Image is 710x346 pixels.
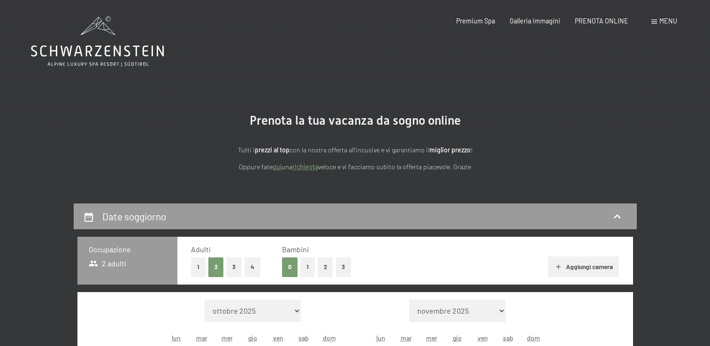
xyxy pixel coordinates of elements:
abbr: sabato [503,334,513,342]
abbr: domenica [527,334,540,342]
span: Menu [659,17,677,25]
span: Bambini [282,245,309,254]
abbr: domenica [323,334,336,342]
button: 3 [227,257,242,277]
button: 0 [282,257,298,277]
abbr: mercoledì [221,334,233,342]
h2: Date soggiorno [102,211,166,222]
span: Prenota la tua vacanza da sogno online [250,113,461,128]
a: richiesta [292,163,318,171]
abbr: lunedì [172,334,181,342]
a: quì [273,163,282,171]
button: 1 [300,257,315,277]
strong: prezzi al top [255,146,290,154]
a: Premium Spa [456,17,495,25]
abbr: martedì [196,334,207,342]
strong: miglior prezzo [429,146,471,154]
a: PRENOTA ONLINE [575,17,628,25]
p: Tutti i con la nostra offerta all'incusive e vi garantiamo il ! [149,145,562,156]
abbr: sabato [298,334,309,342]
button: 4 [244,257,260,277]
h3: Occupazione [89,244,166,255]
abbr: giovedì [453,334,462,342]
button: 2 [208,257,224,277]
abbr: martedì [401,334,412,342]
button: 1 [191,257,206,277]
button: 2 [318,257,333,277]
a: Galleria immagini [510,17,560,25]
abbr: lunedì [376,334,385,342]
abbr: mercoledì [426,334,437,342]
p: Oppure fate una veloce e vi facciamo subito la offerta piacevole. Grazie [149,162,562,173]
abbr: venerdì [273,334,283,342]
abbr: giovedì [248,334,257,342]
span: Adulti [191,245,211,254]
button: Aggiungi camera [548,256,619,277]
span: 2 adulti [89,258,127,269]
abbr: venerdì [478,334,488,342]
button: 3 [336,257,351,277]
